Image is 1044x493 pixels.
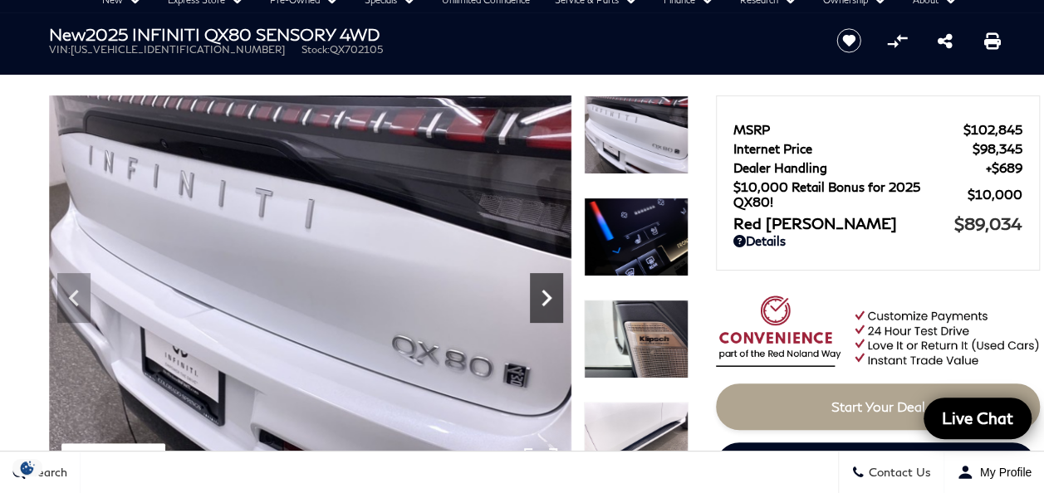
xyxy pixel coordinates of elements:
img: New 2025 RADIANT WHITE INFINITI SENSORY 4WD image 35 [584,198,689,276]
a: Start Your Deal [716,383,1040,430]
span: QX702105 [330,43,383,56]
span: Internet Price [733,141,973,156]
span: $689 [986,160,1022,175]
span: $10,000 [968,187,1022,202]
span: Stock: [301,43,330,56]
span: [US_VEHICLE_IDENTIFICATION_NUMBER] [71,43,285,56]
span: My Profile [973,466,1032,479]
span: VIN: [49,43,71,56]
a: Internet Price $98,345 [733,141,1022,156]
span: Red [PERSON_NAME] [733,214,954,232]
span: Live Chat [934,408,1022,428]
span: $102,845 [963,122,1022,137]
strong: New [49,24,86,44]
h1: 2025 INFINITI QX80 SENSORY 4WD [49,25,809,43]
div: Previous [57,273,91,323]
a: Live Chat [924,398,1032,439]
a: Red [PERSON_NAME] $89,034 [733,213,1022,233]
a: MSRP $102,845 [733,122,1022,137]
span: Start Your Deal [831,398,925,414]
img: New 2025 RADIANT WHITE INFINITI SENSORY 4WD image 37 [584,402,689,481]
a: Dealer Handling $689 [733,160,1022,175]
span: MSRP [733,122,963,137]
a: $10,000 Retail Bonus for 2025 QX80! $10,000 [733,179,1022,209]
div: Next [530,273,563,323]
button: Compare Vehicle [885,28,909,53]
a: Share this New 2025 INFINITI QX80 SENSORY 4WD [937,31,952,51]
section: Click to Open Cookie Consent Modal [8,459,47,476]
img: New 2025 RADIANT WHITE INFINITI SENSORY 4WD image 34 [584,95,689,174]
img: Opt-Out Icon [8,459,47,476]
a: Print this New 2025 INFINITI QX80 SENSORY 4WD [984,31,1001,51]
button: Open user profile menu [944,452,1044,493]
span: $89,034 [954,213,1022,233]
span: Contact Us [865,466,931,480]
a: Instant Trade Value [716,442,1036,489]
a: Details [733,233,1022,248]
img: New 2025 RADIANT WHITE INFINITI SENSORY 4WD image 34 [49,95,571,487]
span: $10,000 Retail Bonus for 2025 QX80! [733,179,968,209]
button: Save vehicle [831,27,867,54]
div: (37) Photos [61,443,165,475]
span: Search [26,466,67,480]
img: New 2025 RADIANT WHITE INFINITI SENSORY 4WD image 36 [584,300,689,378]
span: $98,345 [973,141,1022,156]
span: Dealer Handling [733,160,986,175]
